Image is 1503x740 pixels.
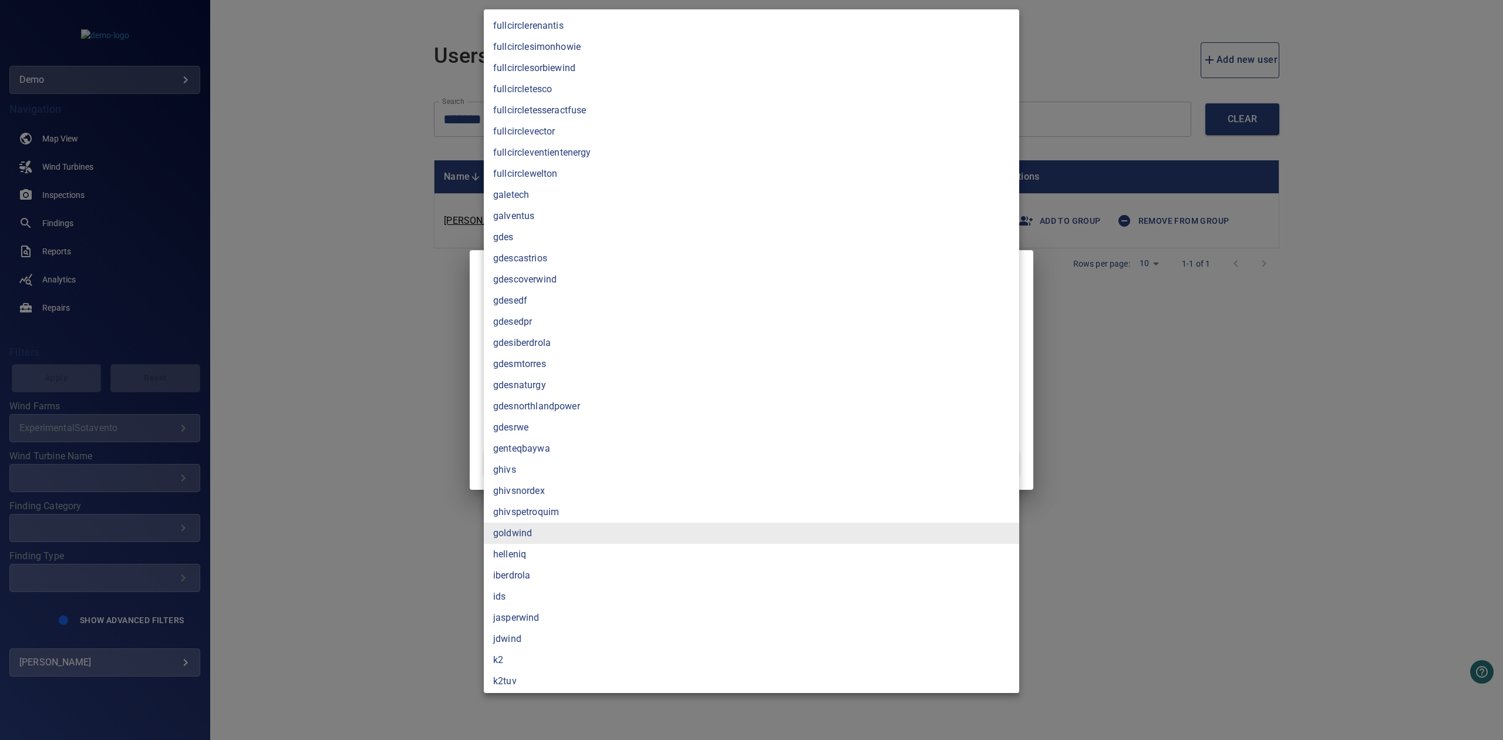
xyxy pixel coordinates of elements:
[484,290,1019,311] li: gdesedf
[484,628,1019,650] li: jdwind
[484,58,1019,79] li: fullcirclesorbiewind
[484,650,1019,671] li: k2
[484,311,1019,332] li: gdesedpr
[484,163,1019,184] li: fullcirclewelton
[484,396,1019,417] li: gdesnorthlandpower
[484,692,1019,713] li: k2vestas
[484,121,1019,142] li: fullcirclevector
[484,184,1019,206] li: galetech
[484,248,1019,269] li: gdescastrios
[484,523,1019,544] li: goldwind
[484,607,1019,628] li: jasperwind
[484,544,1019,565] li: helleniq
[484,417,1019,438] li: gdesrwe
[484,565,1019,586] li: iberdrola
[484,100,1019,121] li: fullcircletesseractfuse
[484,79,1019,100] li: fullcircletesco
[484,671,1019,692] li: k2tuv
[484,227,1019,248] li: gdes
[484,375,1019,396] li: gdesnaturgy
[484,586,1019,607] li: ids
[484,15,1019,36] li: fullcirclerenantis
[484,206,1019,227] li: galventus
[484,332,1019,354] li: gdesiberdrola
[484,269,1019,290] li: gdescoverwind
[484,480,1019,502] li: ghivsnordex
[484,142,1019,163] li: fullcircleventientenergy
[484,502,1019,523] li: ghivspetroquim
[484,36,1019,58] li: fullcirclesimonhowie
[484,438,1019,459] li: genteqbaywa
[484,459,1019,480] li: ghivs
[484,354,1019,375] li: gdesmtorres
